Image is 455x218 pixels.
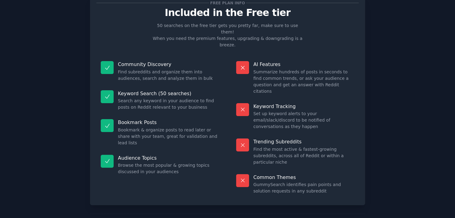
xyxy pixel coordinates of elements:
p: AI Features [253,61,354,68]
dd: Set up keyword alerts to your email/slack/discord to be notified of conversations as they happen [253,111,354,130]
p: Audience Topics [118,155,219,161]
p: Trending Subreddits [253,138,354,145]
dd: Bookmark & organize posts to read later or share with your team, great for validation and lead lists [118,127,219,146]
p: 50 searches on the free tier gets you pretty far, make sure to use them! When you need the premiu... [150,22,305,48]
dd: Browse the most popular & growing topics discussed in your audiences [118,162,219,175]
p: Community Discovery [118,61,219,68]
p: Keyword Tracking [253,103,354,110]
dd: GummySearch identifies pain points and solution requests in any subreddit [253,181,354,194]
p: Common Themes [253,174,354,181]
p: Keyword Search (50 searches) [118,90,219,97]
p: Included in the Free tier [96,7,359,18]
dd: Find the most active & fastest-growing subreddits, across all of Reddit or within a particular niche [253,146,354,165]
dd: Find subreddits and organize them into audiences, search and analyze them in bulk [118,69,219,82]
dd: Search any keyword in your audience to find posts on Reddit relevant to your business [118,98,219,111]
dd: Summarize hundreds of posts in seconds to find common trends, or ask your audience a question and... [253,69,354,95]
p: Bookmark Posts [118,119,219,126]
